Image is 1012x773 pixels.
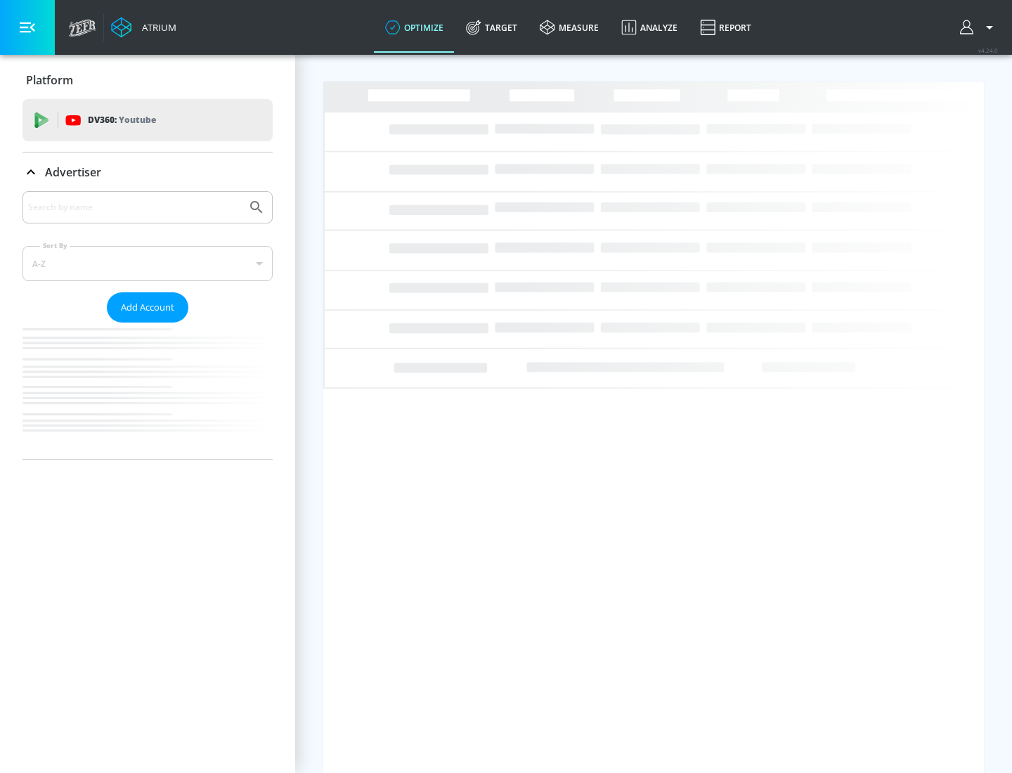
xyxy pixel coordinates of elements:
[528,2,610,53] a: measure
[45,164,101,180] p: Advertiser
[978,46,998,54] span: v 4.24.0
[455,2,528,53] a: Target
[22,99,273,141] div: DV360: Youtube
[26,72,73,88] p: Platform
[28,198,241,216] input: Search by name
[22,246,273,281] div: A-Z
[121,299,174,316] span: Add Account
[374,2,455,53] a: optimize
[22,152,273,192] div: Advertiser
[111,17,176,38] a: Atrium
[107,292,188,323] button: Add Account
[610,2,689,53] a: Analyze
[689,2,763,53] a: Report
[22,191,273,459] div: Advertiser
[119,112,156,127] p: Youtube
[22,60,273,100] div: Platform
[22,323,273,459] nav: list of Advertiser
[136,21,176,34] div: Atrium
[88,112,156,128] p: DV360:
[40,241,70,250] label: Sort By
